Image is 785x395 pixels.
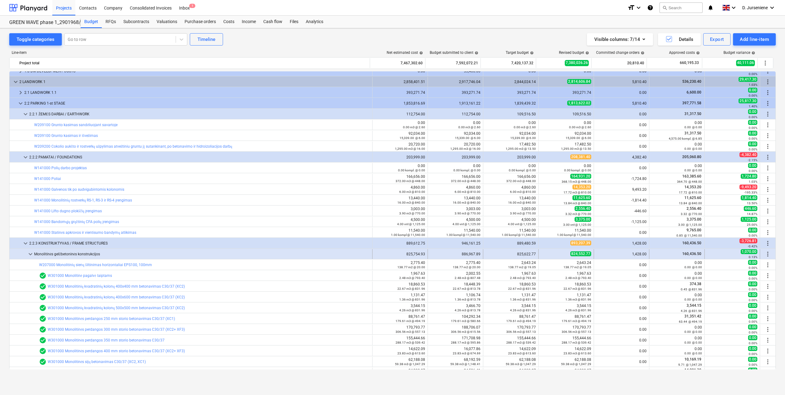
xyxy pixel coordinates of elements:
[509,169,536,172] small: 0.00 kompl. @ 0.00
[686,206,702,211] span: 2,556.40
[575,206,591,211] span: 2,556.40
[375,228,425,237] div: 11,540.00
[747,212,757,216] small: 14.87%
[596,101,647,106] div: 5,810.40
[120,16,153,28] a: Subcontracts
[686,90,702,94] span: 6,600.00
[572,195,591,200] span: 11,625.60
[430,164,480,172] div: 0.00
[153,16,181,28] div: Valuations
[181,16,220,28] a: Purchase orders
[739,185,757,190] span: -9,493.20
[764,207,771,215] span: More actions
[741,195,757,200] span: 1,814.40
[596,177,647,181] div: -1,724.80
[486,155,536,159] div: 203,999.00
[220,16,238,28] a: Costs
[48,284,185,289] a: W301000 Monolitinių kvadratinių kolonų 400x400 mm betonavimas C30/37 (XC2)
[430,207,480,215] div: 3,003.00
[34,123,118,127] a: W209100 Grunto kasimas sandėliuojant savartoje
[102,16,120,28] a: RFQs
[748,142,757,146] span: 0.00
[686,217,702,221] span: 3,375.00
[375,112,425,116] div: 112,754.00
[764,272,771,279] span: More actions
[48,338,165,342] a: W301000 Monolitinės perdangos 350 mm storio betonavimas C30/37
[564,191,591,194] small: 17.72 m3 @ 810.00
[564,169,591,172] small: 0.00 kompl. @ 0.00
[453,201,480,204] small: 16.00 m3 @ 840.00
[430,196,480,205] div: 13,440.00
[430,185,480,194] div: 4,860.00
[399,190,425,194] small: 6.00 m3 @ 810.00
[486,217,536,226] div: 4,500.00
[506,147,536,150] small: 1,295.00 m3 @ 13.50
[749,137,757,140] small: 0.00%
[418,51,423,55] span: help
[375,142,425,151] div: 20,720.00
[34,220,119,224] a: W141000 Bandomųjų gręžtinių CFA polių įrengimas
[452,222,480,226] small: 4.00 vnt @ 1,125.00
[682,79,702,84] span: 536,230.40
[510,136,536,140] small: 15,339.00 @ 6.00
[430,142,480,151] div: 20,720.00
[387,50,423,55] div: Net estimated cost
[764,121,771,129] span: More actions
[748,228,757,233] span: 0.00
[662,5,667,10] span: search
[486,196,536,205] div: 13,440.00
[739,77,757,82] span: 29,417.30
[764,337,771,344] span: More actions
[398,169,425,172] small: 0.00 kompl. @ 0.00
[48,317,175,321] a: W301000 Monolitinės perdangos 250 mm storio betonavimas C30/37 (XC1)
[451,179,480,183] small: 372.00 m3 @ 448.00
[749,169,757,173] small: 0.00%
[710,35,724,43] div: Export
[764,293,771,301] span: More actions
[260,16,286,28] a: Cash flow
[302,16,327,28] div: Analytics
[669,50,700,55] div: Approved costs
[570,174,591,179] span: 164,931.20
[572,185,591,190] span: 14,353.20
[375,217,425,226] div: 4,500.00
[764,100,771,107] span: More actions
[748,109,757,114] span: 0.00
[486,101,536,106] div: 1,839,439.32
[647,4,653,11] i: Knowledge base
[403,126,425,129] small: 0.00 m3 @ 2.60
[34,230,136,235] a: W141000 Statinės apkrovos ir vientisumo bandymų atlikimas
[594,35,646,43] div: Visible columns : 7/14
[510,190,536,194] small: 6.00 m3 @ 810.00
[739,98,757,103] span: 25,817.30
[486,185,536,194] div: 4,860.00
[473,51,478,55] span: help
[764,132,771,139] span: More actions
[596,209,647,213] div: -446.60
[455,136,480,140] small: 15,339.00 @ 6.00
[397,201,425,204] small: 16.00 m3 @ 840.00
[566,136,591,140] small: 15,339.00 @ 6.00
[748,120,757,125] span: 0.00
[684,196,702,200] span: 11,625.60
[707,4,714,11] i: notifications
[486,142,536,151] div: 17,482.50
[764,110,771,118] span: More actions
[514,126,536,129] small: 0.00 m3 @ 2.60
[736,60,755,66] span: 40,111.06
[723,50,755,55] div: Budget variance
[375,80,425,84] div: 2,858,401.51
[747,201,757,205] small: 13.50%
[764,154,771,161] span: More actions
[762,59,769,67] span: More actions
[749,180,757,183] small: 1.03%
[596,134,647,138] div: 0.00
[375,131,425,140] div: 92,034.00
[39,263,152,267] a: W207000 Monolitinių sienų šiltinimas horizontaliai EPS100, 100mm
[748,158,757,162] small: -2.15%
[596,80,647,84] div: 5,810.40
[48,327,185,332] a: W301000 Monolitinės perdangos 300 mm storio betonavimas C30/37 (XC2+ XF3)
[81,16,102,28] a: Budget
[375,174,425,183] div: 166,656.00
[12,78,19,86] span: keyboard_arrow_down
